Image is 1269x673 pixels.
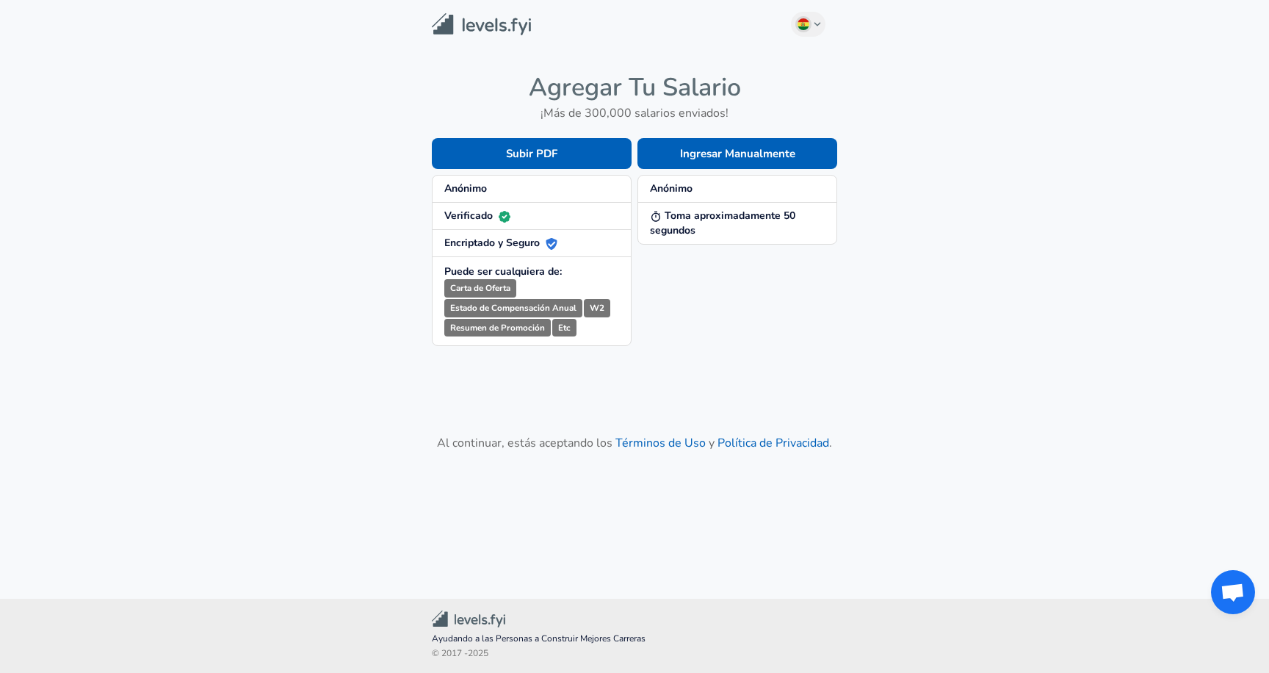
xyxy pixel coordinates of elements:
strong: Verificado [444,209,510,223]
small: Estado de Compensación Anual [444,299,582,317]
small: Etc [552,319,576,337]
div: Chat abierto [1211,570,1255,614]
strong: Anónimo [444,181,487,195]
strong: Anónimo [650,181,693,195]
img: Levels.fyi [432,13,531,36]
button: Spanish (Latin America) [791,12,826,37]
small: Resumen de Promoción [444,319,551,337]
button: Subir PDF [432,138,632,169]
span: © 2017 - 2025 [432,647,837,661]
img: Spanish (Latin America) [798,18,809,30]
img: Comunidad Levels.fyi [432,611,505,627]
span: Ayudando a las Personas a Construir Mejores Carreras [432,632,837,647]
h4: Agregar Tu Salario [432,72,837,103]
strong: Encriptado y Seguro [444,236,557,250]
h6: ¡Más de 300,000 salarios enviados! [432,103,837,123]
strong: Toma aproximadamente 50 segundos [650,209,795,237]
a: Términos de Uso [615,435,706,451]
small: Carta de Oferta [444,279,516,298]
a: Política de Privacidad [717,435,829,451]
small: W2 [584,299,610,317]
strong: Puede ser cualquiera de: [444,264,562,278]
button: Ingresar Manualmente [637,138,837,169]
